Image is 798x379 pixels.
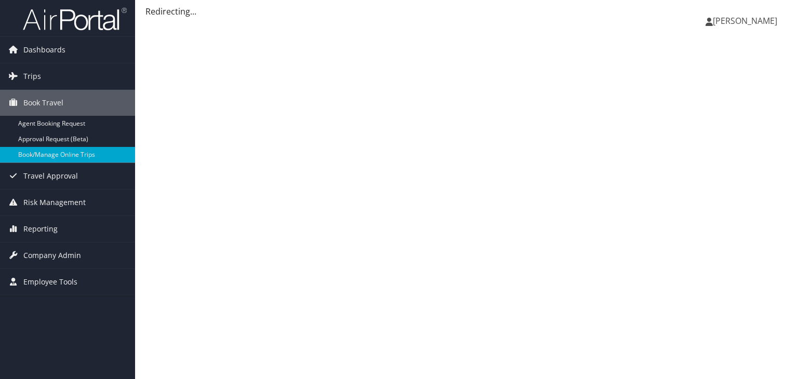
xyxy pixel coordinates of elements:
[23,163,78,189] span: Travel Approval
[23,242,81,268] span: Company Admin
[23,63,41,89] span: Trips
[23,90,63,116] span: Book Travel
[23,37,65,63] span: Dashboards
[23,189,86,215] span: Risk Management
[145,5,788,18] div: Redirecting...
[713,15,777,26] span: [PERSON_NAME]
[706,5,788,36] a: [PERSON_NAME]
[23,269,77,295] span: Employee Tools
[23,7,127,31] img: airportal-logo.png
[23,216,58,242] span: Reporting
